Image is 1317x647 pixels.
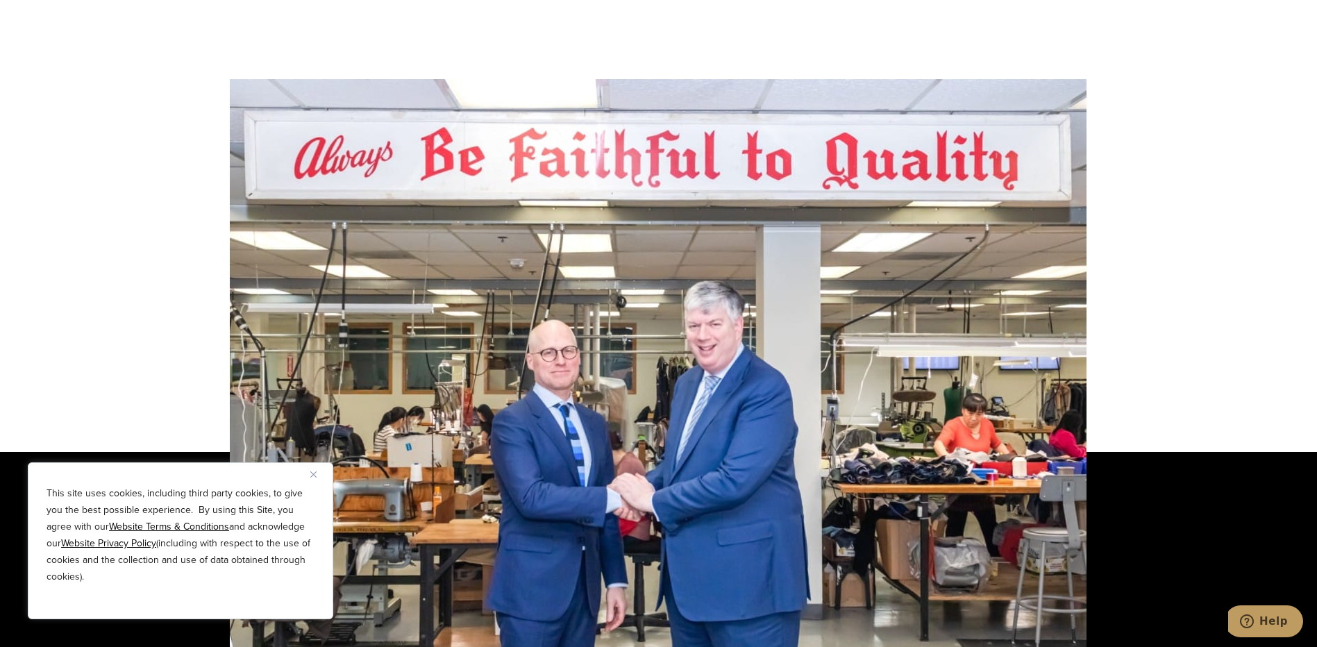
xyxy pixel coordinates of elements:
[47,485,314,585] p: This site uses cookies, including third party cookies, to give you the best possible experience. ...
[1228,605,1303,640] iframe: Opens a widget where you can chat to one of our agents
[61,536,156,551] a: Website Privacy Policy
[310,471,317,478] img: Close
[310,466,327,482] button: Close
[109,519,229,534] a: Website Terms & Conditions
